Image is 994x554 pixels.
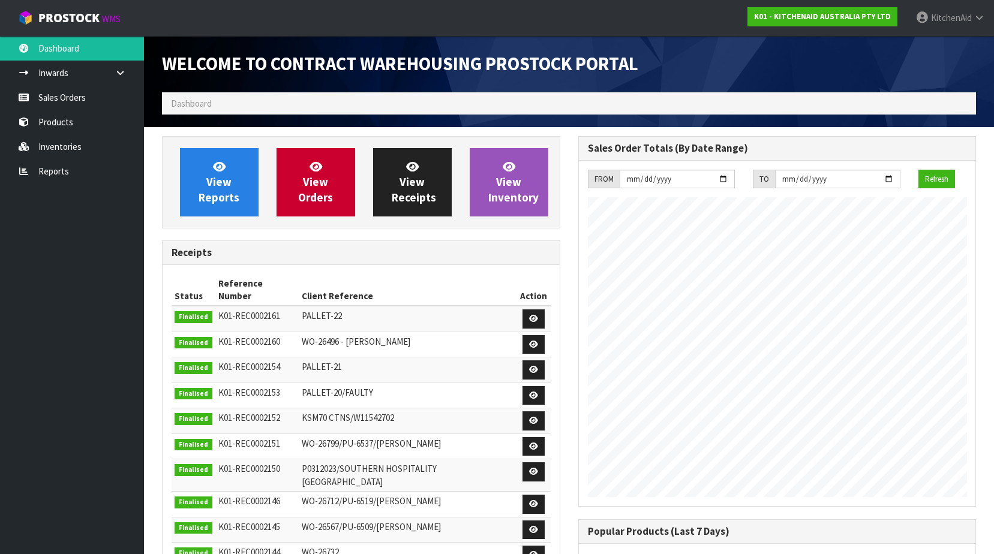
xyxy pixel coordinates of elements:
span: K01-REC0002161 [218,310,280,321]
h3: Popular Products (Last 7 Days) [588,526,967,537]
span: K01-REC0002145 [218,521,280,532]
span: K01-REC0002152 [218,412,280,423]
span: Finalised [175,311,212,323]
a: ViewReceipts [373,148,452,216]
a: ViewReports [180,148,259,216]
th: Reference Number [215,274,299,306]
span: PALLET-20/FAULTY [302,387,373,398]
span: Dashboard [171,98,212,109]
span: View Inventory [488,159,539,204]
th: Action [517,274,550,306]
div: TO [753,170,775,189]
span: View Receipts [392,159,436,204]
span: PALLET-22 [302,310,342,321]
span: Finalised [175,522,212,534]
span: K01-REC0002150 [218,463,280,474]
h3: Sales Order Totals (By Date Range) [588,143,967,154]
span: K01-REC0002153 [218,387,280,398]
strong: K01 - KITCHENAID AUSTRALIA PTY LTD [754,11,891,22]
span: Finalised [175,439,212,451]
span: Welcome to Contract Warehousing ProStock Portal [162,52,638,75]
a: ViewOrders [277,148,355,216]
a: ViewInventory [470,148,548,216]
span: Finalised [175,362,212,374]
span: Finalised [175,413,212,425]
span: Finalised [175,496,212,508]
span: K01-REC0002160 [218,336,280,347]
span: Finalised [175,337,212,349]
span: Finalised [175,388,212,400]
span: View Reports [199,159,239,204]
th: Status [172,274,215,306]
span: K01-REC0002146 [218,495,280,507]
span: K01-REC0002151 [218,438,280,449]
span: WO-26496 - [PERSON_NAME] [302,336,410,347]
span: KitchenAid [931,12,972,23]
span: Finalised [175,464,212,476]
th: Client Reference [299,274,517,306]
img: cube-alt.png [18,10,33,25]
button: Refresh [918,170,955,189]
span: PALLET-21 [302,361,342,372]
span: WO-26712/PU-6519/[PERSON_NAME] [302,495,441,507]
div: FROM [588,170,620,189]
span: WO-26799/PU-6537/[PERSON_NAME] [302,438,441,449]
span: KSM70 CTNS/W11542702 [302,412,394,423]
span: P0312023/SOUTHERN HOSPITALITY [GEOGRAPHIC_DATA] [302,463,437,487]
span: ProStock [38,10,100,26]
span: WO-26567/PU-6509/[PERSON_NAME] [302,521,441,532]
span: View Orders [298,159,333,204]
small: WMS [102,13,121,25]
h3: Receipts [172,247,551,258]
span: K01-REC0002154 [218,361,280,372]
